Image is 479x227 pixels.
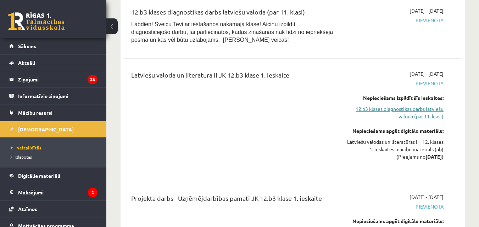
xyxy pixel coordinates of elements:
a: Maksājumi2 [9,184,98,200]
a: Informatīvie ziņojumi [9,88,98,104]
a: Izlabotās [11,154,99,160]
a: Ziņojumi28 [9,71,98,87]
div: Nepieciešams izpildīt šīs ieskaites: [346,94,444,102]
a: 12.b3 klases diagnostikas darbs latviešu valodā (par 11. klasi) [346,105,444,120]
i: 28 [88,75,98,84]
span: Digitālie materiāli [18,172,60,179]
div: Latviešu valoda un literatūra II JK 12.b3 klase 1. ieskaite [131,70,336,83]
span: Atzīmes [18,206,37,212]
legend: Informatīvie ziņojumi [18,88,98,104]
span: Sākums [18,43,36,49]
span: Neizpildītās [11,145,41,151]
a: Neizpildītās [11,144,99,151]
strong: [DATE] [425,153,442,160]
div: Nepieciešams apgūt digitālo materiālu: [346,127,444,135]
span: [DATE] - [DATE] [410,193,444,201]
div: Projekta darbs - Uzņēmējdarbības pamati JK 12.b3 klase 1. ieskaite [131,193,336,206]
a: Sākums [9,38,98,54]
a: Digitālie materiāli [9,168,98,184]
a: Mācību resursi [9,104,98,121]
span: Pievienota [346,80,444,87]
i: 2 [88,188,98,197]
span: Pievienota [346,17,444,24]
div: Latviešu valodas un literatūras II - 12. klases 1. ieskaites mācību materiāls (ab) (Pieejams no ) [346,138,444,160]
span: Mācību resursi [18,109,52,116]
span: [DATE] - [DATE] [410,7,444,15]
div: 12.b3 klases diagnostikas darbs latviešu valodā (par 11. klasi) [131,7,336,20]
span: Aktuāli [18,59,35,66]
a: Rīgas 1. Tālmācības vidusskola [8,12,65,30]
legend: Maksājumi [18,184,98,200]
a: [DEMOGRAPHIC_DATA] [9,121,98,137]
legend: Ziņojumi [18,71,98,87]
span: [DATE] - [DATE] [410,70,444,78]
span: Izlabotās [11,154,32,160]
span: [DEMOGRAPHIC_DATA] [18,126,74,132]
a: Atzīmes [9,201,98,217]
span: Pievienota [346,203,444,210]
span: Labdien! Sveicu Tevi ar iestāšanos nākamajā klasē! Aicinu izpildīt diagnosticējošo darbu, lai pār... [131,21,333,43]
a: Aktuāli [9,55,98,71]
div: Nepieciešams apgūt digitālo materiālu: [346,217,444,225]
